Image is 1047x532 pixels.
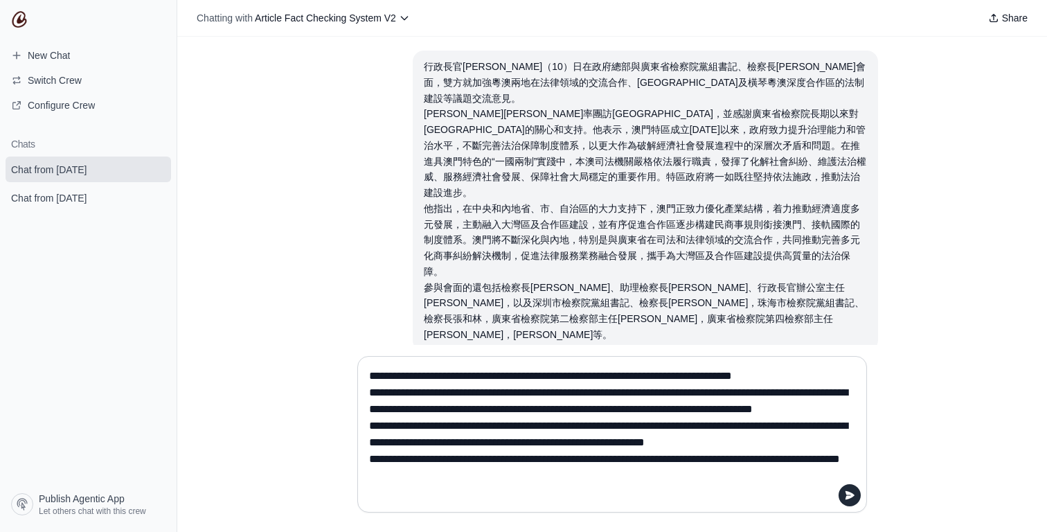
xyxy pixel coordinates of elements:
span: Chat from [DATE] [11,191,87,205]
span: Configure Crew [28,98,95,112]
img: CrewAI Logo [11,11,28,28]
span: Article Fact Checking System V2 [255,12,396,24]
div: 行政長官[PERSON_NAME]（10）日在政府總部與廣東省檢察院黨組書記、檢察長[PERSON_NAME]會面，雙方就加強粵澳兩地在法律領域的交流合作、[GEOGRAPHIC_DATA]及橫... [424,59,867,343]
a: New Chat [6,44,171,66]
span: Let others chat with this crew [39,506,146,517]
a: Chat from [DATE] [6,185,171,211]
button: Share [983,8,1033,28]
span: Switch Crew [28,73,82,87]
button: Switch Crew [6,69,171,91]
a: Configure Crew [6,94,171,116]
span: New Chat [28,48,70,62]
section: User message [413,51,878,351]
span: Chat from [DATE] [11,163,87,177]
button: Chatting with Article Fact Checking System V2 [191,8,415,28]
span: Chatting with [197,11,253,25]
span: Share [1002,11,1028,25]
span: Publish Agentic App [39,492,125,506]
a: Publish Agentic App Let others chat with this crew [6,488,171,521]
a: Chat from [DATE] [6,157,171,182]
